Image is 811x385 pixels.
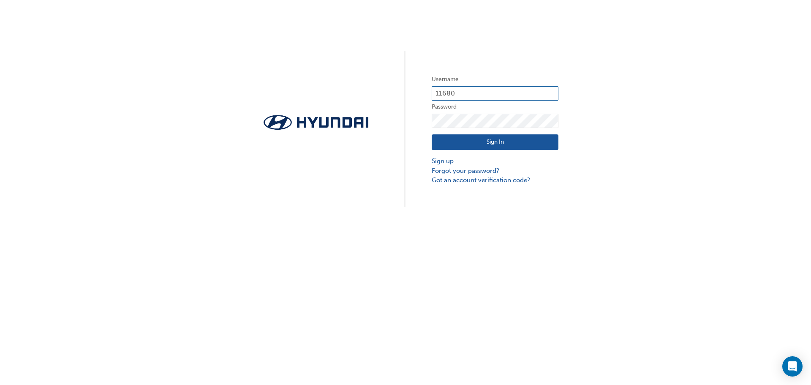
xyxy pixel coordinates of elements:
[432,166,558,176] a: Forgot your password?
[432,175,558,185] a: Got an account verification code?
[432,74,558,85] label: Username
[432,134,558,150] button: Sign In
[782,356,803,377] div: Open Intercom Messenger
[253,112,379,132] img: Trak
[432,86,558,101] input: Username
[432,102,558,112] label: Password
[432,156,558,166] a: Sign up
